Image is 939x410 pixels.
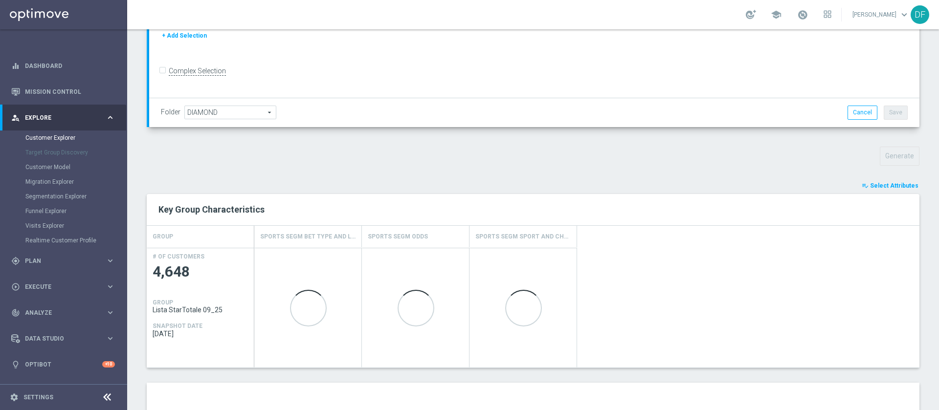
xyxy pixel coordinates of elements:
[11,283,115,291] button: play_circle_outline Execute keyboard_arrow_right
[11,79,115,105] div: Mission Control
[861,180,919,191] button: playlist_add_check Select Attributes
[25,163,102,171] a: Customer Model
[475,228,571,245] h4: Sports Segm Sport And Channel
[11,62,20,70] i: equalizer
[106,308,115,317] i: keyboard_arrow_right
[25,218,126,233] div: Visits Explorer
[11,308,106,317] div: Analyze
[25,222,102,230] a: Visits Explorer
[11,360,20,369] i: lightbulb
[368,228,428,245] h4: Sports Segm Odds
[771,9,782,20] span: school
[153,253,204,260] h4: # OF CUSTOMERS
[153,323,202,329] h4: SNAPSHOT DATE
[153,299,173,306] h4: GROUP
[102,361,115,367] div: +10
[880,147,919,166] button: Generate
[106,113,115,122] i: keyboard_arrow_right
[25,134,102,142] a: Customer Explorer
[11,62,115,70] button: equalizer Dashboard
[870,182,918,189] span: Select Attributes
[25,204,126,218] div: Funnel Explorer
[158,204,908,216] h2: Key Group Characteristics
[25,178,102,186] a: Migration Explorer
[25,79,115,105] a: Mission Control
[11,309,115,317] button: track_changes Analyze keyboard_arrow_right
[106,256,115,265] i: keyboard_arrow_right
[11,361,115,368] button: lightbulb Optibot +10
[10,393,19,402] i: settings
[25,310,106,316] span: Analyze
[153,228,173,245] h4: GROUP
[25,174,126,189] div: Migration Explorer
[260,228,356,245] h4: Sports Segm Bet Type And Live
[25,189,126,204] div: Segmentation Explorer
[153,306,248,314] span: Lista StarTotale 09_25
[11,282,20,291] i: play_circle_outline
[25,207,102,215] a: Funnel Explorer
[11,257,20,265] i: gps_fixed
[11,351,115,377] div: Optibot
[11,113,20,122] i: person_search
[169,66,226,76] label: Complex Selection
[11,114,115,122] button: person_search Explore keyboard_arrow_right
[11,257,115,265] button: gps_fixed Plan keyboard_arrow_right
[11,113,106,122] div: Explore
[25,258,106,264] span: Plan
[862,182,869,189] i: playlist_add_check
[11,308,20,317] i: track_changes
[25,160,126,174] div: Customer Model
[25,130,126,145] div: Customer Explorer
[884,106,908,119] button: Save
[25,336,106,342] span: Data Studio
[11,88,115,96] button: Mission Control
[161,108,180,116] label: Folder
[911,5,929,24] div: DF
[153,262,248,281] span: 4,648
[25,115,106,121] span: Explore
[106,282,115,291] i: keyboard_arrow_right
[848,106,877,119] button: Cancel
[254,248,577,367] div: Press SPACE to select this row.
[25,237,102,244] a: Realtime Customer Profile
[11,282,106,291] div: Execute
[11,257,106,265] div: Plan
[25,284,106,290] span: Execute
[25,193,102,200] a: Segmentation Explorer
[25,145,126,160] div: Target Group Discovery
[11,335,115,343] button: Data Studio keyboard_arrow_right
[899,9,910,20] span: keyboard_arrow_down
[11,53,115,79] div: Dashboard
[25,351,102,377] a: Optibot
[147,248,254,367] div: Press SPACE to select this row.
[25,233,126,248] div: Realtime Customer Profile
[153,330,248,338] span: 2025-09-01
[161,30,208,41] button: + Add Selection
[851,7,911,22] a: [PERSON_NAME]keyboard_arrow_down
[106,334,115,343] i: keyboard_arrow_right
[25,53,115,79] a: Dashboard
[11,334,106,343] div: Data Studio
[23,394,53,400] a: Settings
